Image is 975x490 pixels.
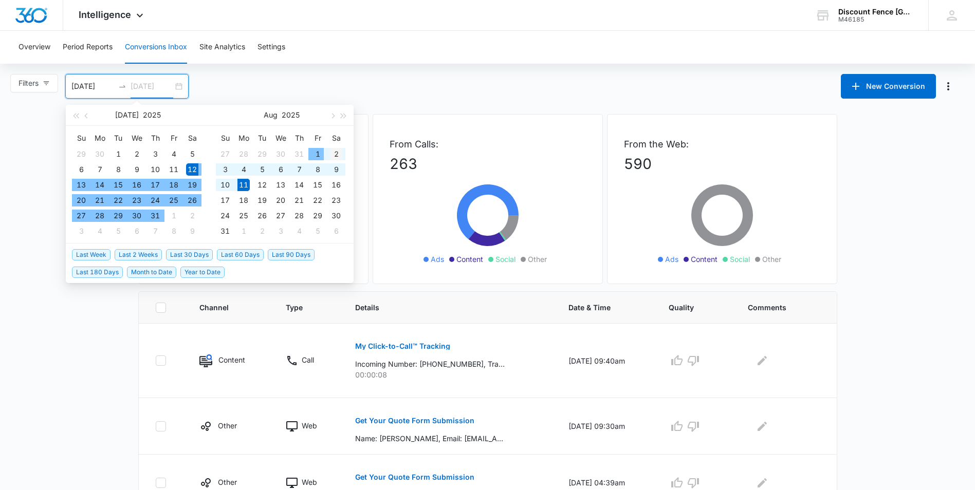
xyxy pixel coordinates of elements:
[63,31,113,64] button: Period Reports
[72,249,111,260] span: Last Week
[327,130,345,146] th: Sa
[164,130,183,146] th: Fr
[72,267,123,278] span: Last 180 Days
[183,177,201,193] td: 2025-07-19
[327,162,345,177] td: 2025-08-09
[186,163,198,176] div: 12
[199,302,246,313] span: Channel
[71,81,114,92] input: Start date
[271,193,290,208] td: 2025-08-20
[293,225,305,237] div: 4
[355,343,450,350] p: My Click-to-Call™ Tracking
[282,105,300,125] button: 2025
[237,148,250,160] div: 28
[19,78,39,89] span: Filters
[183,223,201,239] td: 2025-08-09
[127,193,146,208] td: 2025-07-23
[286,302,316,313] span: Type
[264,105,278,125] button: Aug
[19,31,50,64] button: Overview
[253,177,271,193] td: 2025-08-12
[730,254,750,265] span: Social
[754,418,770,435] button: Edit Comments
[168,148,180,160] div: 4
[355,369,544,380] p: 00:00:08
[237,179,250,191] div: 11
[90,130,109,146] th: Mo
[90,177,109,193] td: 2025-07-14
[355,433,505,444] p: Name: [PERSON_NAME], Email: [EMAIL_ADDRESS][DOMAIN_NAME] (mailto:[EMAIL_ADDRESS][DOMAIN_NAME]), P...
[131,148,143,160] div: 2
[234,223,253,239] td: 2025-09-01
[109,223,127,239] td: 2025-08-05
[256,163,268,176] div: 5
[390,137,586,151] p: From Calls:
[253,146,271,162] td: 2025-07-29
[256,225,268,237] div: 2
[274,210,287,222] div: 27
[216,162,234,177] td: 2025-08-03
[149,179,161,191] div: 17
[131,179,143,191] div: 16
[183,130,201,146] th: Sa
[79,9,131,20] span: Intelligence
[838,16,913,23] div: account id
[127,162,146,177] td: 2025-07-09
[216,208,234,223] td: 2025-08-24
[166,249,213,260] span: Last 30 Days
[90,223,109,239] td: 2025-08-04
[146,193,164,208] td: 2025-07-24
[109,177,127,193] td: 2025-07-15
[149,194,161,206] div: 24
[274,148,287,160] div: 30
[355,302,529,313] span: Details
[253,208,271,223] td: 2025-08-26
[218,477,237,487] p: Other
[568,302,629,313] span: Date & Time
[327,146,345,162] td: 2025-08-02
[355,359,505,369] p: Incoming Number: [PHONE_NUMBER], Tracking Number: [PHONE_NUMBER], Ring To: [PHONE_NUMBER], Caller...
[290,208,308,223] td: 2025-08-28
[112,225,124,237] div: 5
[219,210,231,222] div: 24
[219,179,231,191] div: 10
[186,194,198,206] div: 26
[274,163,287,176] div: 6
[75,225,87,237] div: 3
[274,179,287,191] div: 13
[256,210,268,222] div: 26
[216,130,234,146] th: Su
[308,146,327,162] td: 2025-08-01
[234,177,253,193] td: 2025-08-11
[330,163,342,176] div: 9
[183,146,201,162] td: 2025-07-05
[290,193,308,208] td: 2025-08-21
[691,254,718,265] span: Content
[219,148,231,160] div: 27
[237,210,250,222] div: 25
[72,162,90,177] td: 2025-07-06
[146,177,164,193] td: 2025-07-17
[109,162,127,177] td: 2025-07-08
[127,208,146,223] td: 2025-07-30
[115,249,162,260] span: Last 2 Weeks
[253,193,271,208] td: 2025-08-19
[199,31,245,64] button: Site Analytics
[168,163,180,176] div: 11
[234,146,253,162] td: 2025-07-28
[556,324,656,398] td: [DATE] 09:40am
[164,223,183,239] td: 2025-08-08
[293,148,305,160] div: 31
[164,177,183,193] td: 2025-07-18
[762,254,781,265] span: Other
[149,163,161,176] div: 10
[271,146,290,162] td: 2025-07-30
[237,163,250,176] div: 4
[311,225,324,237] div: 5
[293,210,305,222] div: 28
[355,474,474,481] p: Get Your Quote Form Submission
[109,146,127,162] td: 2025-07-01
[669,302,708,313] span: Quality
[10,74,58,92] button: Filters
[308,223,327,239] td: 2025-09-05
